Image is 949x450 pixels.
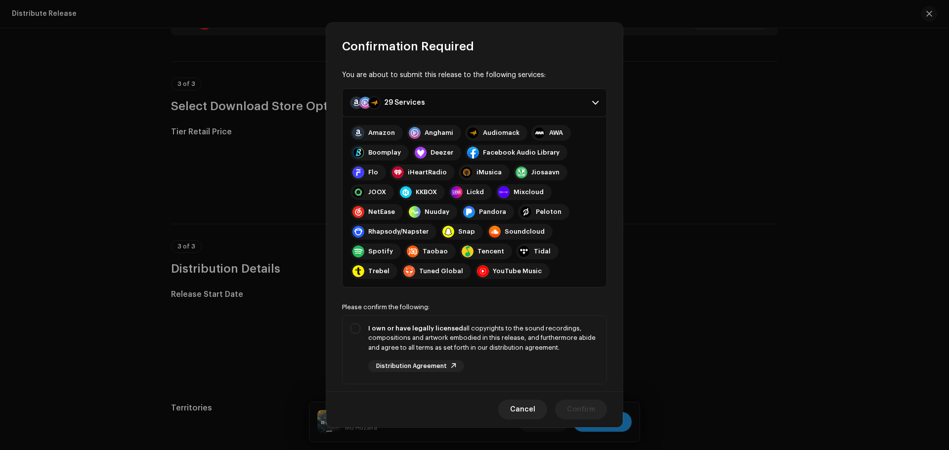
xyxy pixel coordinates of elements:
p-togglebutton: I own or have legally licensedall copyrights to the sound recordings, compositions and artwork em... [342,315,607,385]
div: Pandora [479,208,506,216]
p-accordion-content: 29 Services [342,117,607,287]
div: KKBOX [416,188,437,196]
div: Mixcloud [514,188,544,196]
div: Lickd [467,188,484,196]
button: Confirm [555,400,607,419]
div: Snap [458,228,475,236]
div: all copyrights to the sound recordings, compositions and artwork embodied in this release, and fu... [368,324,599,353]
div: Tencent [477,247,504,255]
div: Deezer [431,149,453,157]
div: Please confirm the following: [342,303,607,311]
div: NetEase [368,208,395,216]
div: Taobao [423,247,448,255]
div: iMusica [476,168,502,176]
div: Boomplay [368,149,401,157]
button: Cancel [498,400,547,419]
div: Audiomack [483,129,519,137]
div: Jiosaavn [531,168,560,176]
div: Peloton [536,208,561,216]
div: You are about to submit this release to the following services: [342,70,607,81]
div: YouTube Music [493,267,542,275]
span: Confirmation Required [342,39,474,54]
div: Rhapsody/Napster [368,228,429,236]
div: Tidal [534,247,551,255]
span: Cancel [510,400,535,419]
div: JOOX [368,188,386,196]
div: 29 Services [384,99,425,107]
p-accordion-header: 29 Services [342,88,607,117]
div: Soundcloud [505,228,545,236]
span: Confirm [567,400,595,419]
div: Nuuday [425,208,449,216]
div: Tuned Global [419,267,463,275]
div: AWA [549,129,563,137]
div: Amazon [368,129,395,137]
div: Flo [368,168,378,176]
div: iHeartRadio [408,168,447,176]
div: Facebook Audio Library [483,149,560,157]
div: Spotify [368,247,393,255]
div: Trebel [368,267,389,275]
span: Distribution Agreement [376,363,447,369]
div: Anghami [425,129,453,137]
strong: I own or have legally licensed [368,325,463,331]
